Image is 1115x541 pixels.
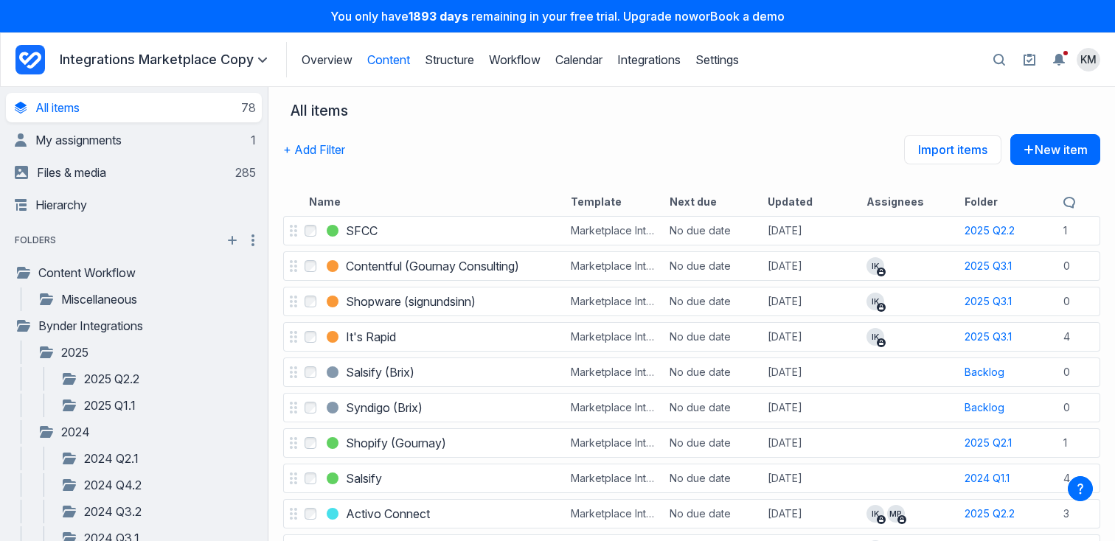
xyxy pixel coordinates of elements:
div: No due date [670,400,731,415]
div: No due date [670,436,731,450]
button: Name [309,195,341,209]
button: Open search [986,46,1012,74]
span: Files & media [37,165,106,180]
div: 285 [232,165,256,180]
button: Folder [965,195,998,209]
span: folders [6,233,65,248]
div: No due date [670,471,731,486]
a: Hierarchy [15,190,256,220]
a: 2025 Q3.1 [965,294,1012,309]
span: [DATE] [768,259,802,273]
span: [DATE] [768,365,802,380]
a: Project Dashboard [15,42,45,77]
a: Calendar [555,52,602,67]
button: Assignees [866,195,924,209]
span: My assignments [35,133,122,147]
a: Setup guide [1018,48,1041,71]
a: 2024 Q3.2 [60,503,256,520]
a: 2025 [38,343,256,361]
a: Settings [695,52,739,67]
a: Syndigo (Brix) [346,399,423,416]
a: Activo Connect [346,505,430,523]
a: Miscellaneous [38,290,256,308]
span: MP [887,505,905,523]
a: 2025 Q2.2 [965,506,1015,521]
span: MP [887,506,905,518]
a: 2024 Q1.1 [965,471,1010,486]
span: [DATE] [768,436,802,450]
span: IK [866,257,884,275]
button: Template [571,195,622,209]
span: Salsify (Brix) [346,363,414,381]
div: 78 [238,100,256,115]
div: 2025 Q2.1 [965,436,1012,450]
a: Content [367,52,410,67]
a: 2025 Q3.1 [965,329,1012,344]
summary: Integrations Marketplace Copy [60,51,271,69]
a: 2025 Q3.1 [965,259,1012,273]
a: 2025 Q2.2 [60,370,256,388]
button: More folder actions [244,231,262,249]
span: IK [866,505,884,523]
span: IK [866,258,884,270]
div: No due date [670,223,731,238]
a: It's Rapid [346,328,396,346]
a: Content Workflow [15,264,256,282]
span: IK [866,329,884,341]
a: Files & media285 [15,158,256,187]
h3: Shopify (Gournay) [346,434,446,452]
span: IK [866,293,884,310]
a: Structure [425,52,474,67]
div: No due date [670,329,731,344]
div: + Add Filter [283,134,345,165]
button: Toggle the notification sidebar [1047,48,1071,71]
a: 2024 [38,423,256,441]
div: No due date [670,259,731,273]
a: 2024 Q2.1 [60,450,256,467]
span: [DATE] [768,223,802,238]
a: 2024 Q4.2 [60,476,256,494]
a: Bynder Integrations [15,317,256,335]
a: 2025 Q2.2 [965,223,1015,238]
a: Backlog [965,365,1004,380]
a: All items78 [15,93,256,122]
a: SFCC [346,222,378,240]
span: [DATE] [768,329,802,344]
span: [DATE] [768,294,802,309]
div: No due date [670,365,731,380]
a: Backlog [965,400,1004,415]
span: KM [1080,52,1097,67]
div: No due date [670,294,731,309]
a: Shopware (signundsinn) [346,293,476,310]
a: Salsify [346,470,382,487]
h3: Contentful (Gournay Consulting) [346,257,519,275]
a: Workflow [489,52,541,67]
a: My assignments1 [15,125,256,155]
div: No due date [670,506,731,521]
a: Integrations [617,52,681,67]
div: 1 [248,133,256,147]
p: You only have remaining in your free trial. Upgrade now or Book a demo [9,9,1106,24]
span: IK [866,328,884,346]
